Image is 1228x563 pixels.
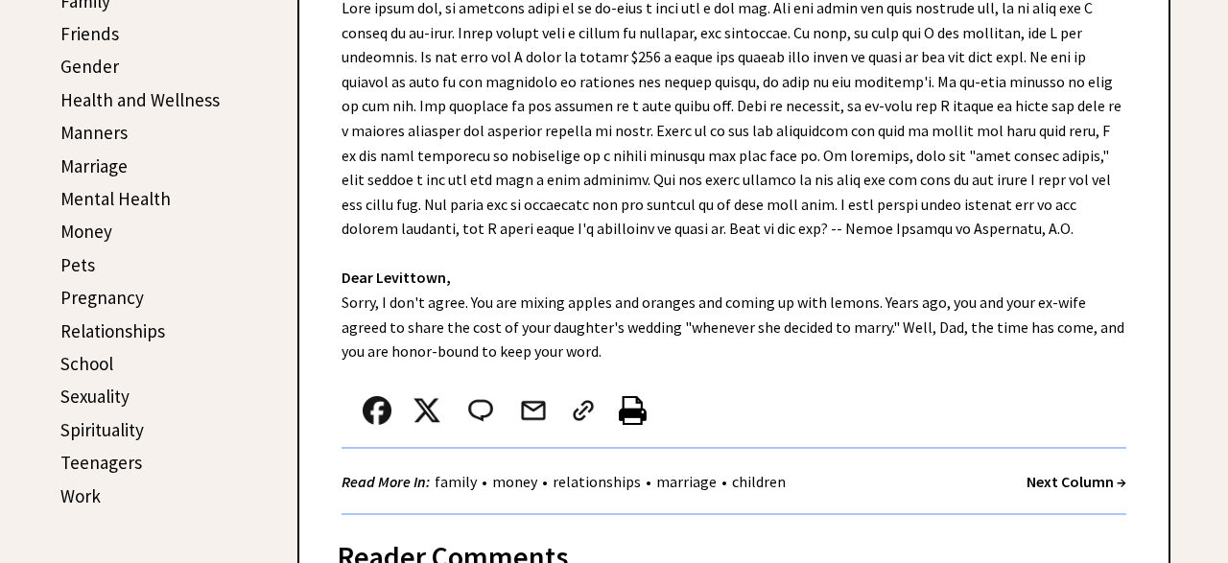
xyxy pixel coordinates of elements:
a: Friends [60,22,119,45]
a: Gender [60,55,119,78]
a: money [487,472,542,491]
a: Mental Health [60,187,171,210]
a: Teenagers [60,451,142,474]
img: x_small.png [413,396,441,425]
a: Manners [60,121,128,144]
a: Health and Wellness [60,88,220,111]
a: Spirituality [60,418,144,441]
a: children [727,472,791,491]
a: Pets [60,253,95,276]
a: School [60,352,113,375]
a: Relationships [60,319,165,342]
img: message_round%202.png [464,396,497,425]
a: marriage [651,472,721,491]
a: Money [60,220,112,243]
a: relationships [548,472,646,491]
strong: Read More In: [342,472,430,491]
div: • • • • [342,470,791,494]
strong: Dear Levittown, [342,268,451,287]
a: Next Column → [1027,472,1126,491]
img: facebook.png [363,396,391,425]
img: printer%20icon.png [619,396,647,425]
img: mail.png [519,396,548,425]
a: Marriage [60,154,128,177]
a: Pregnancy [60,286,144,309]
a: family [430,472,482,491]
img: link_02.png [569,396,598,425]
a: Work [60,484,101,507]
a: Sexuality [60,385,130,408]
